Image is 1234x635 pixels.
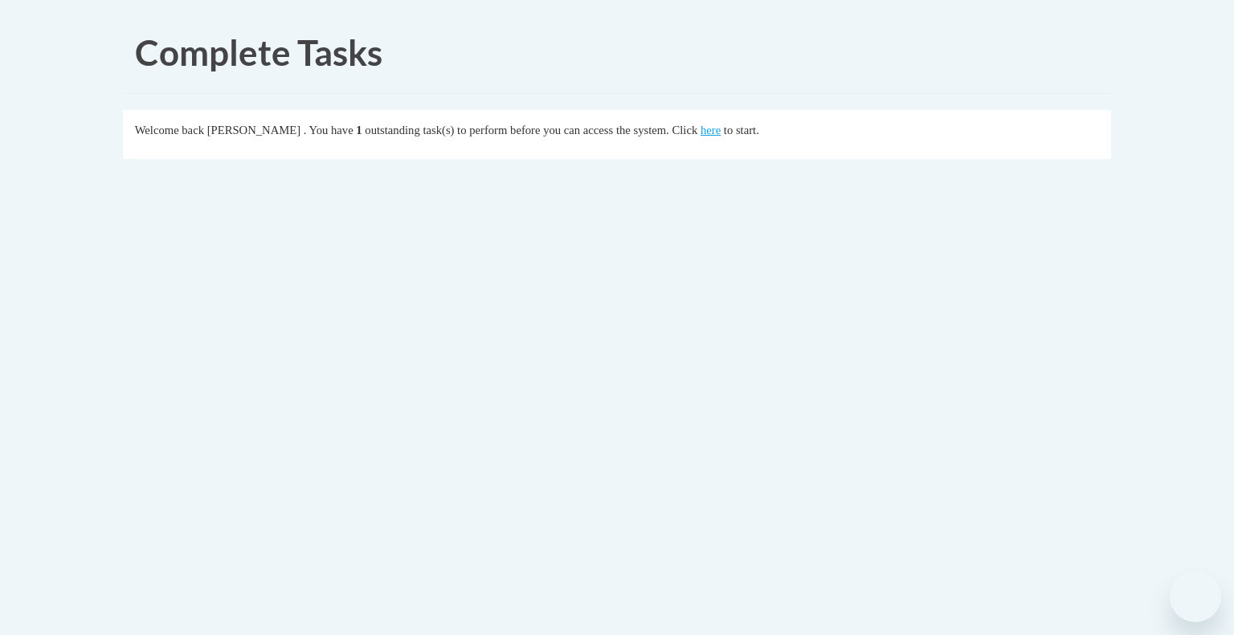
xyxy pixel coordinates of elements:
span: 1 [356,124,362,136]
span: to start. [724,124,759,136]
span: . You have [304,124,353,136]
span: Welcome back [135,124,204,136]
a: here [701,124,721,136]
span: outstanding task(s) to perform before you can access the system. Click [365,124,697,136]
span: Complete Tasks [135,31,382,73]
span: [PERSON_NAME] [207,124,300,136]
iframe: Button to launch messaging window [1170,571,1221,622]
